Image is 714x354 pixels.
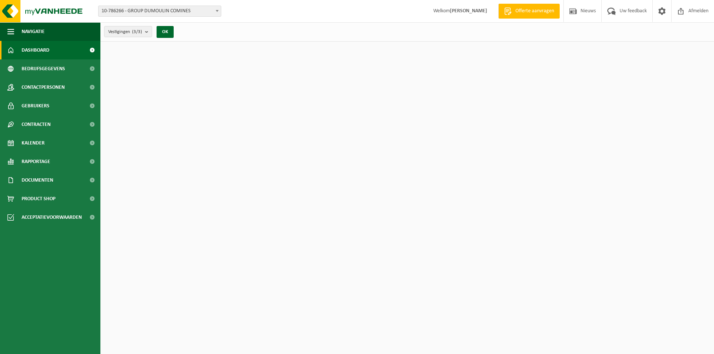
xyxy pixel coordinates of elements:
button: OK [157,26,174,38]
button: Vestigingen(3/3) [104,26,152,37]
a: Offerte aanvragen [498,4,560,19]
strong: [PERSON_NAME] [450,8,487,14]
span: Bedrijfsgegevens [22,59,65,78]
span: 10-786266 - GROUP DUMOULIN COMINES [99,6,221,16]
count: (3/3) [132,29,142,34]
span: Product Shop [22,189,55,208]
span: Dashboard [22,41,49,59]
span: Contracten [22,115,51,134]
span: Contactpersonen [22,78,65,97]
span: Acceptatievoorwaarden [22,208,82,227]
span: Kalender [22,134,45,152]
span: Documenten [22,171,53,189]
span: Gebruikers [22,97,49,115]
span: Vestigingen [108,26,142,38]
span: 10-786266 - GROUP DUMOULIN COMINES [98,6,221,17]
span: Offerte aanvragen [514,7,556,15]
span: Navigatie [22,22,45,41]
span: Rapportage [22,152,50,171]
